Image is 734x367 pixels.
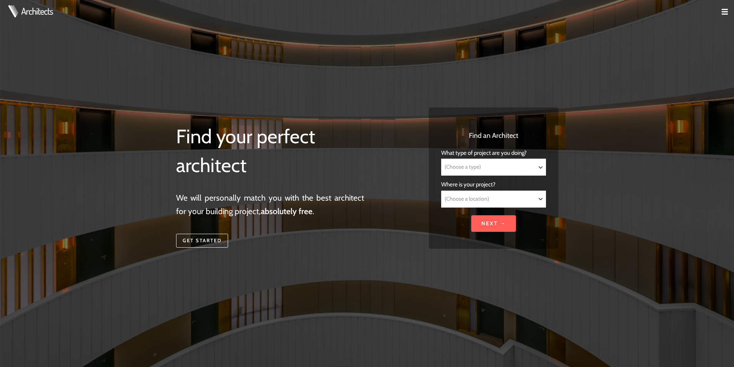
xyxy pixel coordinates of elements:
[21,7,53,16] a: Architects
[176,191,364,218] p: We will personally match you with the best architect for your building project, .
[441,149,527,156] span: What type of project are you doing?
[441,181,495,188] span: Where is your project?
[471,215,516,232] input: Next →
[176,122,364,180] h1: Find your perfect architect
[176,234,228,248] a: Get started
[6,5,20,17] img: Architects
[261,206,312,216] strong: absolutely free
[441,131,546,141] h3: Find an Architect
